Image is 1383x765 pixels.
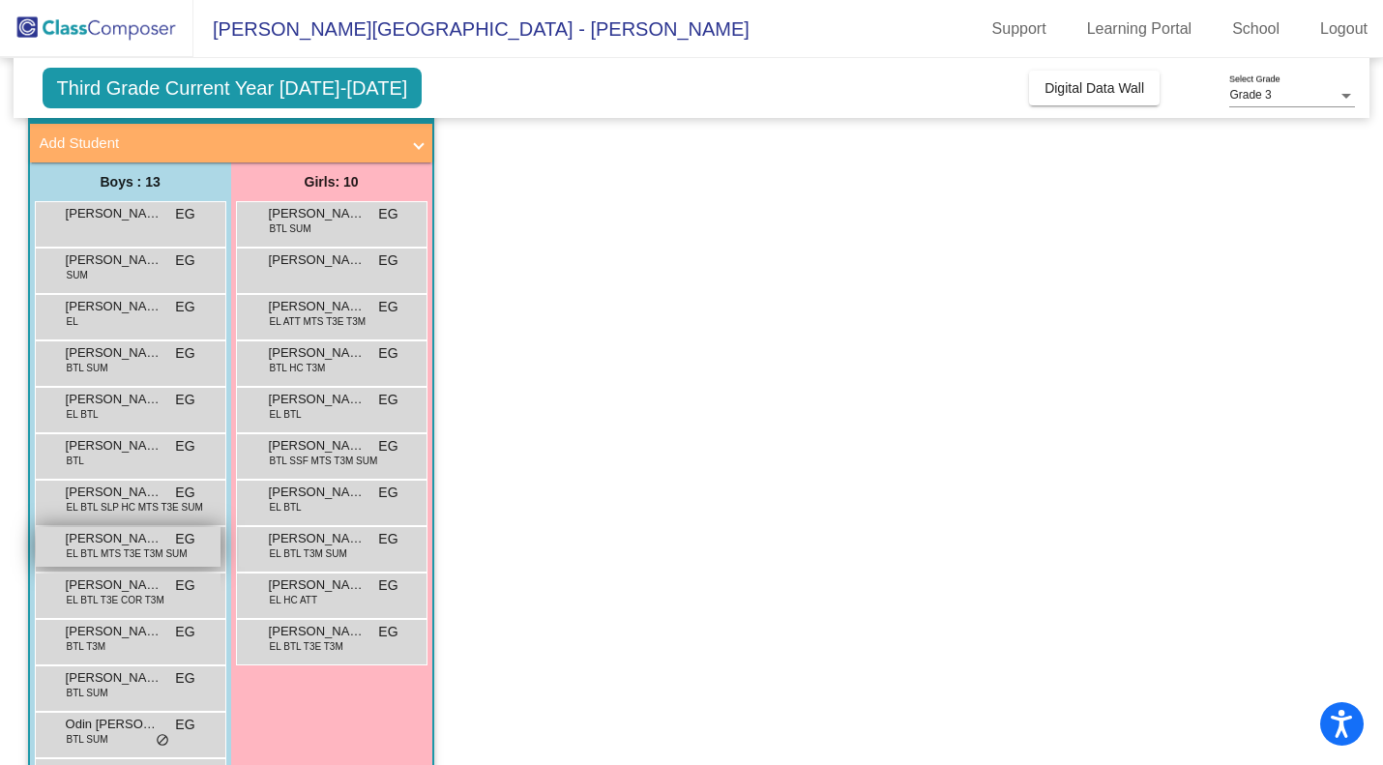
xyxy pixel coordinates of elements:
span: EG [378,483,397,503]
span: [PERSON_NAME] [269,390,366,409]
span: [PERSON_NAME] [269,297,366,316]
span: [PERSON_NAME] [269,529,366,548]
span: EL BTL T3M SUM [270,546,347,561]
span: Grade 3 [1229,88,1271,102]
span: EG [378,575,397,596]
span: EG [175,529,194,549]
div: Girls: 10 [231,162,432,201]
span: BTL SUM [67,686,108,700]
span: EG [378,390,397,410]
span: EL BTL MTS T3E T3M SUM [67,546,188,561]
a: Logout [1305,14,1383,44]
span: EG [175,250,194,271]
span: Odin [PERSON_NAME] [66,715,162,734]
span: [PERSON_NAME] [269,622,366,641]
div: Boys : 13 [30,162,231,201]
span: [PERSON_NAME] [269,343,366,363]
span: [PERSON_NAME] [66,390,162,409]
span: EL ATT MTS T3E T3M [270,314,366,329]
span: [PERSON_NAME] [269,575,366,595]
span: EG [378,297,397,317]
span: BTL SSF MTS T3M SUM [270,454,378,468]
span: SUM [67,268,88,282]
span: [PERSON_NAME][GEOGRAPHIC_DATA] - [PERSON_NAME] [193,14,750,44]
span: [PERSON_NAME] [66,297,162,316]
span: BTL SUM [67,732,108,747]
span: EL HC ATT [270,593,317,607]
span: [PERSON_NAME]-[PERSON_NAME] [269,436,366,456]
span: [PERSON_NAME] [66,250,162,270]
span: EL BTL T3E T3M [270,639,343,654]
span: EG [175,436,194,456]
span: BTL SUM [67,361,108,375]
span: [PERSON_NAME] [66,483,162,502]
span: EG [175,622,194,642]
a: School [1217,14,1295,44]
span: EL [67,314,78,329]
button: Digital Data Wall [1029,71,1160,105]
span: EG [378,436,397,456]
span: [PERSON_NAME] [269,483,366,502]
span: [PERSON_NAME] [66,622,162,641]
span: EG [175,204,194,224]
span: EL BTL T3E COR T3M [67,593,164,607]
span: EG [175,390,194,410]
span: EG [378,343,397,364]
span: EG [175,668,194,689]
span: [PERSON_NAME] [66,436,162,456]
span: BTL SUM [270,221,311,236]
span: EG [175,343,194,364]
span: EG [175,297,194,317]
a: Support [977,14,1062,44]
span: EG [175,575,194,596]
span: BTL T3M [67,639,106,654]
mat-panel-title: Add Student [40,132,399,155]
span: EL BTL SLP HC MTS T3E SUM [67,500,203,515]
span: [PERSON_NAME] [66,575,162,595]
span: EG [378,529,397,549]
span: do_not_disturb_alt [156,733,169,749]
span: BTL [67,454,84,468]
span: [PERSON_NAME] [66,529,162,548]
span: EG [378,622,397,642]
span: [PERSON_NAME] [66,343,162,363]
span: EG [175,483,194,503]
a: Learning Portal [1072,14,1208,44]
span: Digital Data Wall [1045,80,1144,96]
span: Third Grade Current Year [DATE]-[DATE] [43,68,423,108]
span: EG [378,250,397,271]
span: [PERSON_NAME] [66,204,162,223]
span: BTL HC T3M [270,361,326,375]
span: EL BTL [270,407,302,422]
span: EG [175,715,194,735]
span: [PERSON_NAME] [66,668,162,688]
span: [PERSON_NAME] [269,204,366,223]
span: EG [378,204,397,224]
mat-expansion-panel-header: Add Student [30,124,432,162]
span: [PERSON_NAME] [269,250,366,270]
span: EL BTL [67,407,99,422]
span: EL BTL [270,500,302,515]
